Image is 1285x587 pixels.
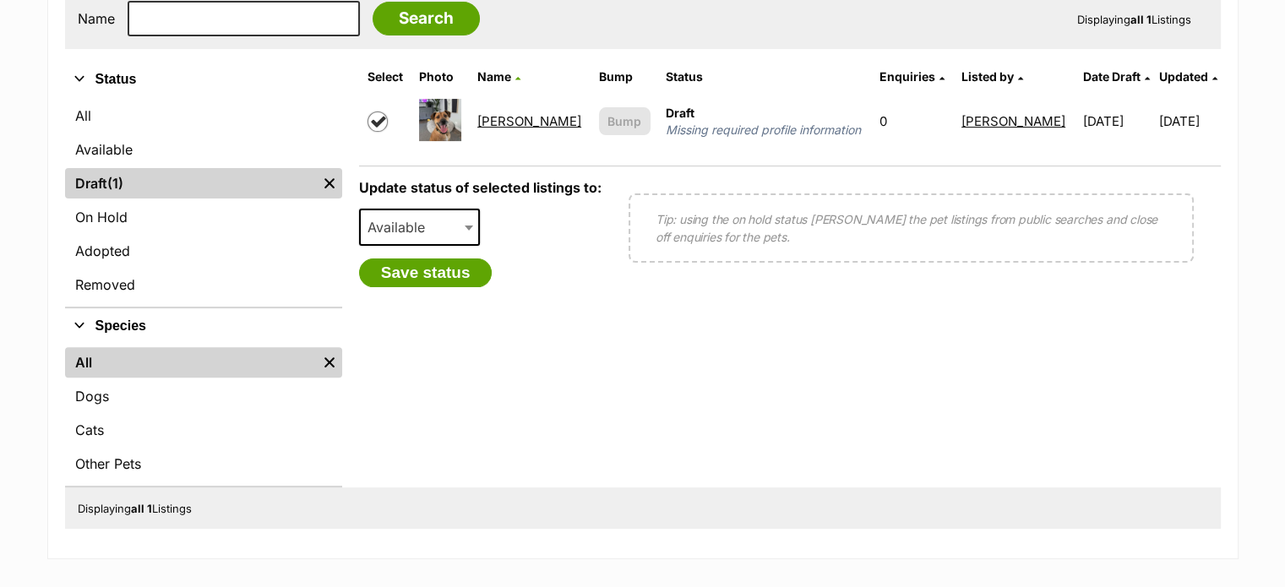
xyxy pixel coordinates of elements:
[477,69,511,84] span: Name
[131,502,152,515] strong: all 1
[666,122,864,139] span: Missing required profile information
[65,347,317,378] a: All
[65,134,342,165] a: Available
[656,210,1167,246] p: Tip: using the on hold status [PERSON_NAME] the pet listings from public searches and close off e...
[412,63,469,90] th: Photo
[65,101,342,131] a: All
[65,202,342,232] a: On Hold
[961,69,1023,84] a: Listed by
[659,63,871,90] th: Status
[65,236,342,266] a: Adopted
[873,92,953,150] td: 0
[879,69,945,84] a: Enquiries
[1076,92,1158,150] td: [DATE]
[361,215,442,239] span: Available
[879,69,935,84] span: translation missing: en.admin.listings.index.attributes.enquiries
[78,502,192,515] span: Displaying Listings
[477,69,520,84] a: Name
[666,106,694,120] span: Draft
[1130,13,1152,26] strong: all 1
[78,11,115,26] label: Name
[359,209,481,246] span: Available
[373,2,480,35] input: Search
[1083,69,1141,84] span: translation missing: en.admin.listings.index.attributes.date_draft
[961,69,1014,84] span: Listed by
[317,347,342,378] a: Remove filter
[359,258,493,287] button: Save status
[65,168,317,198] a: Draft
[359,179,602,196] label: Update status of selected listings to:
[1159,69,1217,84] a: Updated
[65,315,342,337] button: Species
[65,381,342,411] a: Dogs
[65,68,342,90] button: Status
[599,107,651,135] button: Bump
[361,63,411,90] th: Select
[1159,92,1218,150] td: [DATE]
[961,113,1065,129] a: [PERSON_NAME]
[65,97,342,307] div: Status
[107,173,123,193] span: (1)
[1083,69,1150,84] a: Date Draft
[65,269,342,300] a: Removed
[65,448,342,479] a: Other Pets
[65,415,342,445] a: Cats
[607,112,641,130] span: Bump
[477,113,581,129] a: [PERSON_NAME]
[592,63,657,90] th: Bump
[1159,69,1208,84] span: Updated
[65,344,342,486] div: Species
[1077,13,1191,26] span: Displaying Listings
[317,168,342,198] a: Remove filter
